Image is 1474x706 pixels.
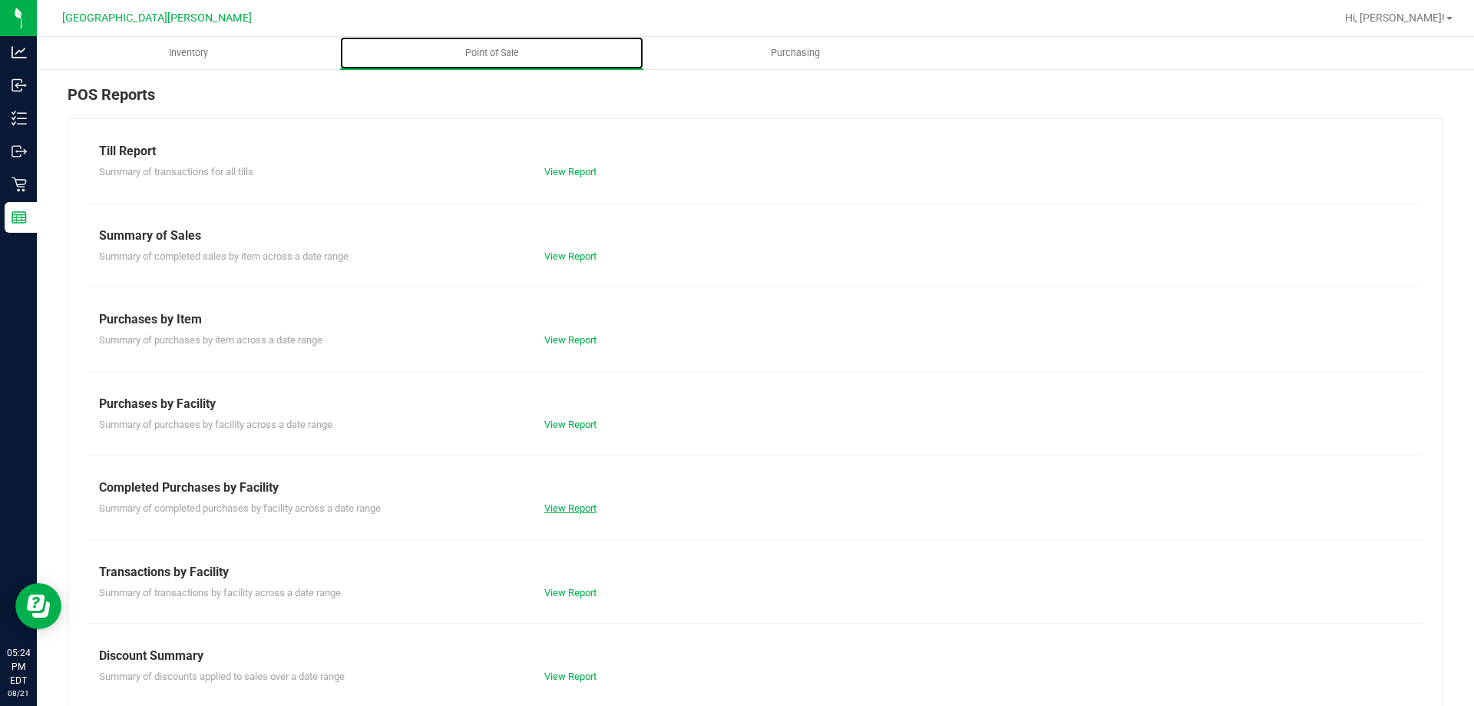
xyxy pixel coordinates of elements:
div: POS Reports [68,83,1443,118]
p: 05:24 PM EDT [7,646,30,688]
span: Summary of completed sales by item across a date range [99,250,349,262]
span: Purchasing [750,46,841,60]
span: Hi, [PERSON_NAME]! [1345,12,1445,24]
inline-svg: Outbound [12,144,27,159]
div: Summary of Sales [99,227,1412,245]
span: Summary of discounts applied to sales over a date range [99,671,345,682]
span: Inventory [148,46,229,60]
div: Discount Summary [99,647,1412,665]
div: Completed Purchases by Facility [99,479,1412,497]
inline-svg: Inventory [12,111,27,126]
a: Inventory [37,37,340,69]
a: Purchasing [643,37,947,69]
a: View Report [544,250,597,262]
inline-svg: Retail [12,177,27,192]
span: Summary of purchases by item across a date range [99,334,322,346]
inline-svg: Reports [12,210,27,225]
iframe: Resource center [15,583,61,629]
a: View Report [544,671,597,682]
span: [GEOGRAPHIC_DATA][PERSON_NAME] [62,12,252,25]
a: View Report [544,334,597,346]
a: View Report [544,166,597,177]
a: View Report [544,419,597,430]
p: 08/21 [7,688,30,699]
div: Purchases by Facility [99,395,1412,413]
span: Summary of transactions by facility across a date range [99,587,341,598]
div: Purchases by Item [99,310,1412,329]
span: Summary of completed purchases by facility across a date range [99,502,381,514]
div: Till Report [99,142,1412,161]
inline-svg: Inbound [12,78,27,93]
inline-svg: Analytics [12,45,27,60]
a: View Report [544,587,597,598]
a: View Report [544,502,597,514]
span: Summary of purchases by facility across a date range [99,419,332,430]
span: Summary of transactions for all tills [99,166,253,177]
div: Transactions by Facility [99,563,1412,582]
span: Point of Sale [445,46,540,60]
a: Point of Sale [340,37,643,69]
